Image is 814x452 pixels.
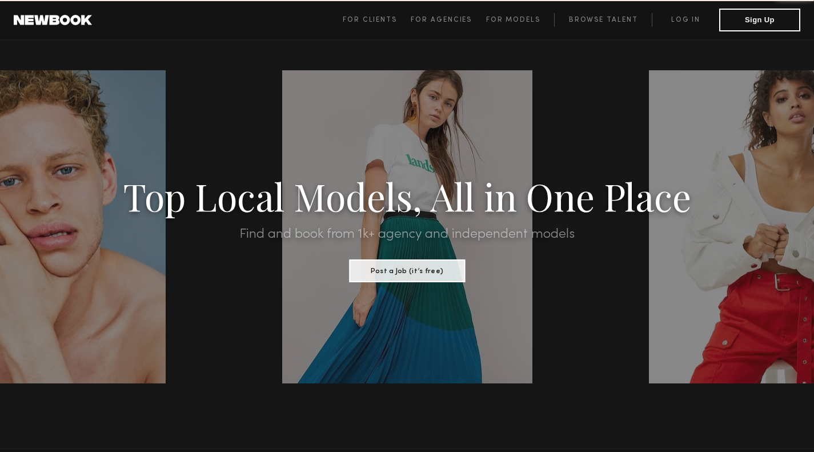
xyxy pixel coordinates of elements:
[486,17,540,23] span: For Models
[349,259,465,282] button: Post a Job (it’s free)
[411,17,472,23] span: For Agencies
[486,13,555,27] a: For Models
[343,13,411,27] a: For Clients
[652,13,719,27] a: Log in
[61,178,753,214] h1: Top Local Models, All in One Place
[343,17,397,23] span: For Clients
[61,227,753,241] h2: Find and book from 1k+ agency and independent models
[719,9,800,31] button: Sign Up
[411,13,486,27] a: For Agencies
[349,263,465,276] a: Post a Job (it’s free)
[554,13,652,27] a: Browse Talent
